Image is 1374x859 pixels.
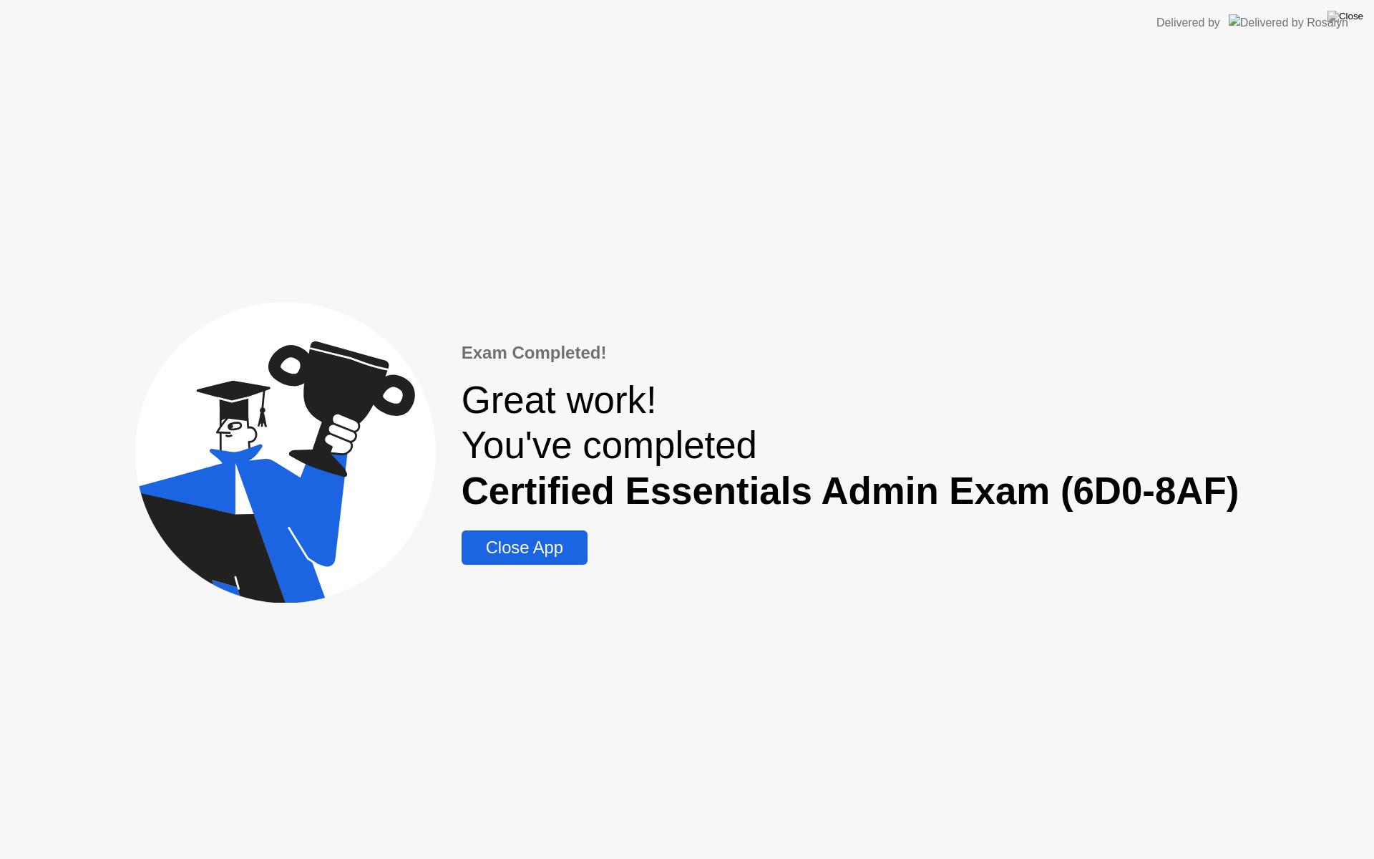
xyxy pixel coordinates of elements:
[466,538,583,558] div: Close App
[462,340,1239,366] div: Exam Completed!
[462,530,588,565] button: Close App
[462,470,1239,512] b: Certified Essentials Admin Exam (6D0-8AF)
[1327,11,1363,22] img: Close
[1156,14,1220,31] div: Delivered by
[1229,14,1348,31] img: Delivered by Rosalyn
[462,377,1239,513] div: Great work! You've completed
